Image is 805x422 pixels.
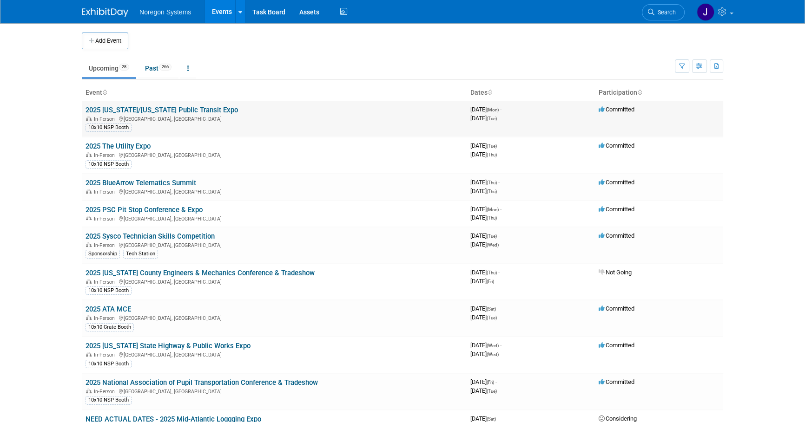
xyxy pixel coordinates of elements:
[599,232,634,239] span: Committed
[86,269,315,277] a: 2025 [US_STATE] County Engineers & Mechanics Conference & Tradeshow
[470,415,499,422] span: [DATE]
[599,378,634,385] span: Committed
[86,279,92,284] img: In-Person Event
[470,305,499,312] span: [DATE]
[487,207,499,212] span: (Mon)
[86,250,120,258] div: Sponsorship
[82,8,128,17] img: ExhibitDay
[94,389,118,395] span: In-Person
[495,378,497,385] span: -
[86,242,92,247] img: In-Person Event
[599,342,634,349] span: Committed
[86,315,92,320] img: In-Person Event
[94,189,118,195] span: In-Person
[86,142,151,150] a: 2025 The Utility Expo
[86,396,132,404] div: 10x10 NSP Booth
[470,206,501,213] span: [DATE]
[470,179,500,186] span: [DATE]
[94,116,118,122] span: In-Person
[654,9,676,16] span: Search
[599,142,634,149] span: Committed
[470,278,494,285] span: [DATE]
[470,269,500,276] span: [DATE]
[497,305,499,312] span: -
[487,279,494,284] span: (Fri)
[86,387,463,395] div: [GEOGRAPHIC_DATA], [GEOGRAPHIC_DATA]
[86,216,92,221] img: In-Person Event
[500,106,501,113] span: -
[86,323,134,331] div: 10x10 Crate Booth
[500,206,501,213] span: -
[487,380,494,385] span: (Fri)
[86,360,132,368] div: 10x10 NSP Booth
[86,160,132,169] div: 10x10 NSP Booth
[487,107,499,112] span: (Mon)
[470,115,497,122] span: [DATE]
[470,387,497,394] span: [DATE]
[497,415,499,422] span: -
[86,123,132,132] div: 10x10 NSP Booth
[86,351,463,358] div: [GEOGRAPHIC_DATA], [GEOGRAPHIC_DATA]
[595,85,723,101] th: Participation
[470,188,497,195] span: [DATE]
[138,59,178,77] a: Past266
[487,270,497,275] span: (Thu)
[599,269,632,276] span: Not Going
[488,89,492,96] a: Sort by Start Date
[470,232,500,239] span: [DATE]
[82,59,136,77] a: Upcoming28
[123,250,158,258] div: Tech Station
[94,216,118,222] span: In-Person
[86,116,92,121] img: In-Person Event
[498,269,500,276] span: -
[86,214,463,222] div: [GEOGRAPHIC_DATA], [GEOGRAPHIC_DATA]
[86,188,463,195] div: [GEOGRAPHIC_DATA], [GEOGRAPHIC_DATA]
[86,115,463,122] div: [GEOGRAPHIC_DATA], [GEOGRAPHIC_DATA]
[94,152,118,158] span: In-Person
[487,306,496,312] span: (Sat)
[86,305,131,313] a: 2025 ATA MCE
[86,106,238,114] a: 2025 [US_STATE]/[US_STATE] Public Transit Expo
[470,142,500,149] span: [DATE]
[94,352,118,358] span: In-Person
[599,106,634,113] span: Committed
[86,179,196,187] a: 2025 BlueArrow Telematics Summit
[86,241,463,248] div: [GEOGRAPHIC_DATA], [GEOGRAPHIC_DATA]
[86,189,92,194] img: In-Person Event
[139,8,191,16] span: Noregon Systems
[86,151,463,158] div: [GEOGRAPHIC_DATA], [GEOGRAPHIC_DATA]
[119,64,129,71] span: 28
[599,305,634,312] span: Committed
[487,315,497,320] span: (Tue)
[470,314,497,321] span: [DATE]
[86,278,463,285] div: [GEOGRAPHIC_DATA], [GEOGRAPHIC_DATA]
[86,389,92,393] img: In-Person Event
[498,232,500,239] span: -
[642,4,685,20] a: Search
[487,143,497,149] span: (Tue)
[86,342,251,350] a: 2025 [US_STATE] State Highway & Public Works Expo
[487,189,497,194] span: (Thu)
[470,378,497,385] span: [DATE]
[599,415,637,422] span: Considering
[487,234,497,239] span: (Tue)
[470,106,501,113] span: [DATE]
[470,241,499,248] span: [DATE]
[86,232,215,240] a: 2025 Sysco Technician Skills Competition
[159,64,172,71] span: 266
[470,214,497,221] span: [DATE]
[86,286,132,295] div: 10x10 NSP Booth
[82,32,128,49] button: Add Event
[487,343,499,348] span: (Wed)
[86,152,92,157] img: In-Person Event
[470,342,501,349] span: [DATE]
[86,378,318,387] a: 2025 National Association of Pupil Transportation Conference & Tradeshow
[470,151,497,158] span: [DATE]
[94,279,118,285] span: In-Person
[498,142,500,149] span: -
[86,206,203,214] a: 2025 PSC Pit Stop Conference & Expo
[467,85,595,101] th: Dates
[86,314,463,321] div: [GEOGRAPHIC_DATA], [GEOGRAPHIC_DATA]
[498,179,500,186] span: -
[470,351,499,357] span: [DATE]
